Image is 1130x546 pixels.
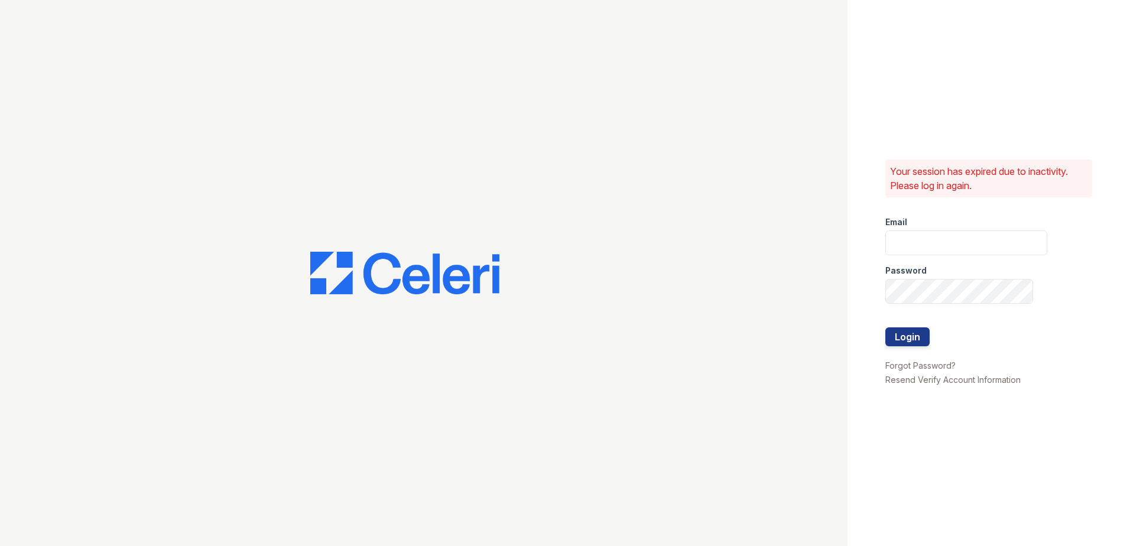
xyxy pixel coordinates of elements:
[885,216,907,228] label: Email
[885,265,927,277] label: Password
[310,252,499,294] img: CE_Logo_Blue-a8612792a0a2168367f1c8372b55b34899dd931a85d93a1a3d3e32e68fde9ad4.png
[885,360,956,370] a: Forgot Password?
[885,375,1021,385] a: Resend Verify Account Information
[885,327,930,346] button: Login
[890,164,1087,193] p: Your session has expired due to inactivity. Please log in again.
